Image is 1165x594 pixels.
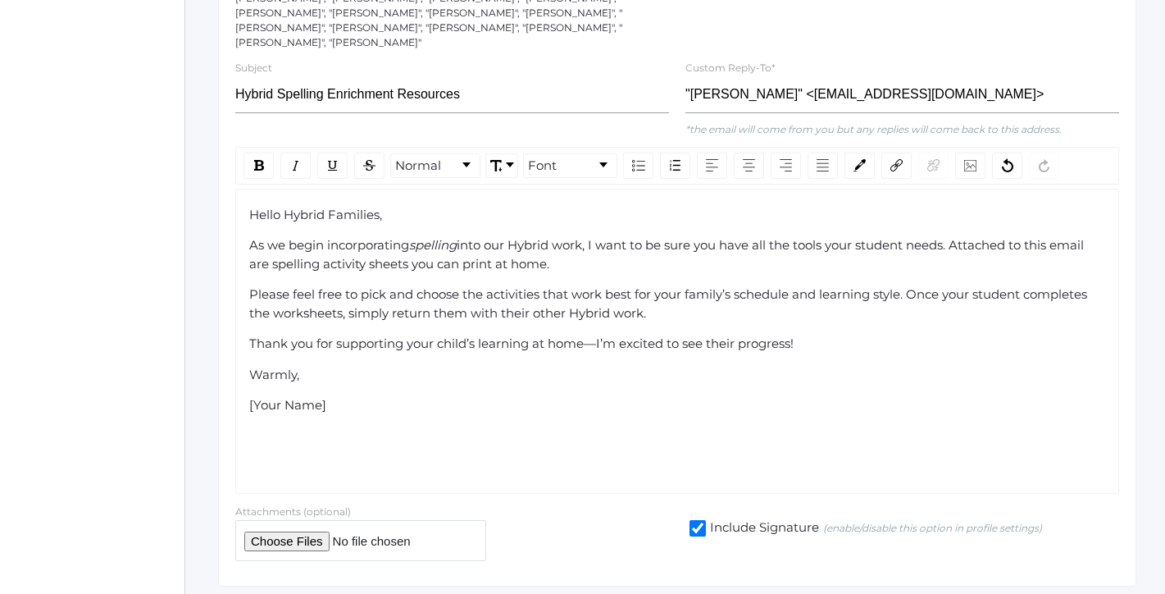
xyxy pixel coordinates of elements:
[235,505,351,518] label: Attachments (optional)
[685,62,776,74] label: Custom Reply-To*
[249,367,299,382] span: Warmly,
[249,237,1087,272] span: into our Hybrid work, I want to be sure you have all the tools your student needs. Attached to th...
[697,153,727,179] div: Left
[249,286,1090,321] span: Please feel free to pick and choose the activities that work best for your family’s schedule and ...
[243,153,274,179] div: Bold
[689,520,706,537] input: Include Signature(enable/disable this option in profile settings)
[235,62,272,74] label: Subject
[317,153,348,179] div: Underline
[918,153,949,179] div: Unlink
[249,237,409,253] span: As we begin incorporating
[771,153,801,179] div: Right
[388,153,483,179] div: rdw-block-control
[989,153,1063,179] div: rdw-history-control
[280,153,311,179] div: Italic
[808,153,838,179] div: Justify
[881,153,912,179] div: Link
[528,157,557,176] span: Font
[878,153,952,179] div: rdw-link-control
[685,76,1119,113] input: "Full Name" <email@email.com>
[706,519,819,539] span: Include Signature
[486,154,517,177] a: Font Size
[249,206,1106,477] div: rdw-editor
[841,153,878,179] div: rdw-color-picker
[523,153,617,178] div: rdw-dropdown
[1029,153,1059,179] div: Redo
[235,147,1119,185] div: rdw-toolbar
[685,123,1062,135] em: *the email will come from you but any replies will come back to this address.
[524,154,617,177] a: Font
[240,153,388,179] div: rdw-inline-control
[409,237,457,253] span: spelling
[620,153,694,179] div: rdw-list-control
[390,153,480,178] div: rdw-dropdown
[521,153,620,179] div: rdw-font-family-control
[395,157,441,176] span: Normal
[955,153,985,179] div: Image
[483,153,521,179] div: rdw-font-size-control
[249,207,382,222] span: Hello Hybrid Families,
[249,397,326,413] span: [Your Name]
[694,153,841,179] div: rdw-textalign-control
[992,153,1022,179] div: Undo
[623,153,653,179] div: Unordered
[823,521,1042,536] em: (enable/disable this option in profile settings)
[952,153,989,179] div: rdw-image-control
[235,147,1119,494] div: rdw-wrapper
[660,153,690,179] div: Ordered
[485,153,518,178] div: rdw-dropdown
[391,154,480,177] a: Block Type
[354,153,385,179] div: Strikethrough
[734,153,764,179] div: Center
[249,336,794,351] span: Thank you for supporting your child’s learning at home—I’m excited to see their progress!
